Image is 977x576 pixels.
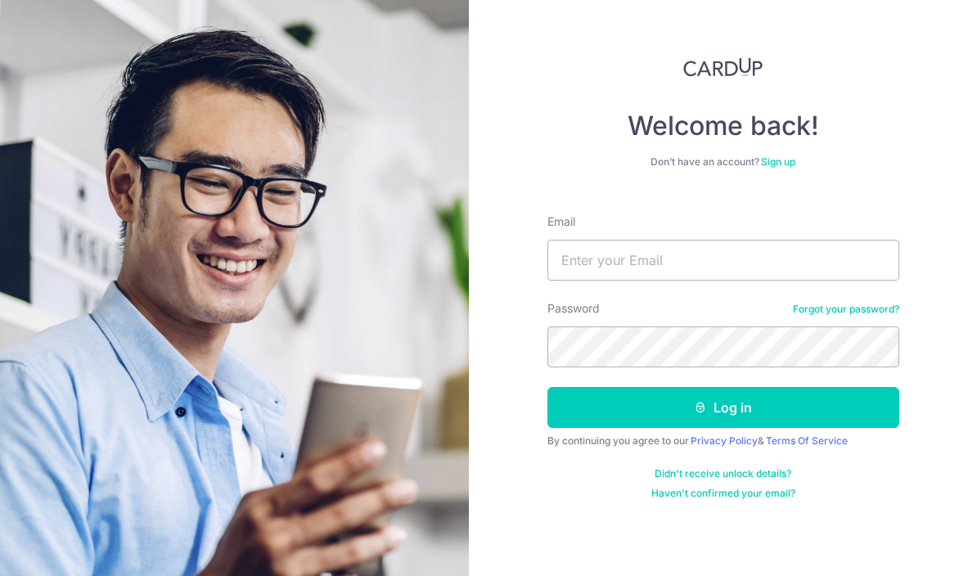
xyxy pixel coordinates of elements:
[547,434,899,448] div: By continuing you agree to our &
[683,57,763,77] img: CardUp Logo
[793,303,899,316] a: Forgot your password?
[761,155,795,168] a: Sign up
[547,300,600,317] label: Password
[691,434,758,447] a: Privacy Policy
[547,240,899,281] input: Enter your Email
[547,155,899,169] div: Don’t have an account?
[655,467,791,480] a: Didn't receive unlock details?
[547,110,899,142] h4: Welcome back!
[547,387,899,428] button: Log in
[651,487,795,500] a: Haven't confirmed your email?
[547,214,575,230] label: Email
[766,434,848,447] a: Terms Of Service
